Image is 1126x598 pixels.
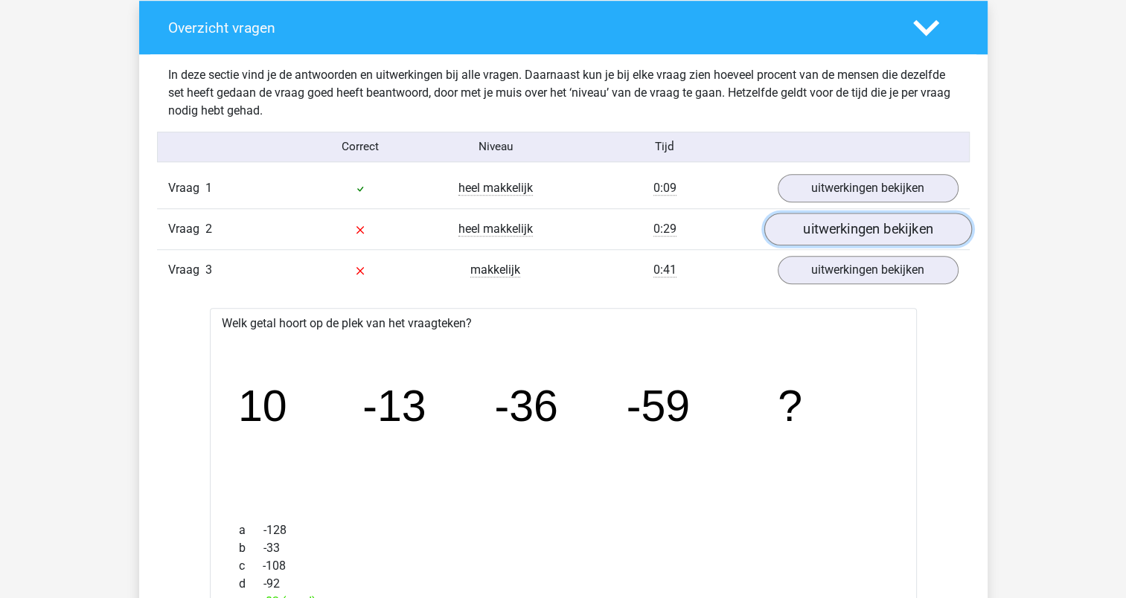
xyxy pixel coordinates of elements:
span: d [239,575,263,593]
span: 1 [205,181,212,195]
span: heel makkelijk [458,222,533,237]
tspan: ? [778,382,802,431]
span: 3 [205,263,212,277]
a: uitwerkingen bekijken [764,213,971,245]
span: b [239,539,263,557]
span: 2 [205,222,212,236]
span: a [239,521,263,539]
a: uitwerkingen bekijken [778,174,959,202]
span: makkelijk [470,263,520,277]
span: 0:09 [653,181,676,196]
h4: Overzicht vragen [168,19,891,36]
div: Correct [292,138,428,155]
tspan: -59 [626,382,689,431]
tspan: -13 [362,382,426,431]
div: -92 [228,575,899,593]
span: Vraag [168,261,205,279]
span: Vraag [168,179,205,197]
div: Niveau [428,138,563,155]
div: -33 [228,539,899,557]
span: 0:41 [653,263,676,277]
span: Vraag [168,220,205,238]
div: -128 [228,521,899,539]
tspan: 10 [237,382,287,431]
span: 0:29 [653,222,676,237]
tspan: -36 [494,382,557,431]
div: Tijd [563,138,766,155]
span: heel makkelijk [458,181,533,196]
div: In deze sectie vind je de antwoorden en uitwerkingen bij alle vragen. Daarnaast kun je bij elke v... [157,66,970,120]
div: -108 [228,557,899,575]
span: c [239,557,263,575]
a: uitwerkingen bekijken [778,256,959,284]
